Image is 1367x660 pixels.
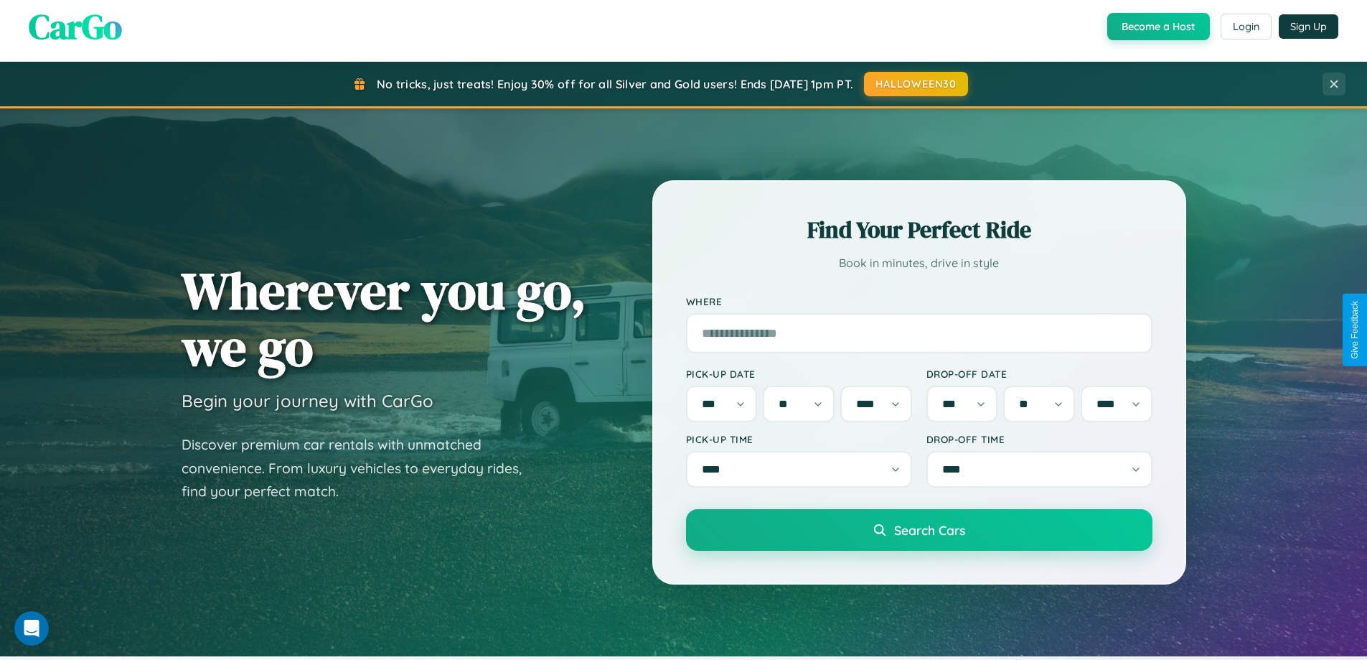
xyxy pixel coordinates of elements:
p: Discover premium car rentals with unmatched convenience. From luxury vehicles to everyday rides, ... [182,433,540,503]
label: Pick-up Time [686,433,912,445]
label: Where [686,295,1152,307]
button: Sign Up [1279,14,1338,39]
h1: Wherever you go, we go [182,262,586,376]
button: Login [1221,14,1272,39]
h2: Find Your Perfect Ride [686,214,1152,246]
button: Become a Host [1107,13,1210,40]
label: Drop-off Date [926,368,1152,380]
span: Search Cars [894,522,965,538]
button: HALLOWEEN30 [864,72,968,96]
button: Search Cars [686,509,1152,551]
span: CarGo [29,3,122,50]
label: Drop-off Time [926,433,1152,445]
p: Book in minutes, drive in style [686,253,1152,274]
h3: Begin your journey with CarGo [182,390,433,412]
label: Pick-up Date [686,368,912,380]
div: Give Feedback [1350,301,1360,359]
span: No tricks, just treats! Enjoy 30% off for all Silver and Gold users! Ends [DATE] 1pm PT. [377,77,853,91]
iframe: Intercom live chat [14,611,49,646]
